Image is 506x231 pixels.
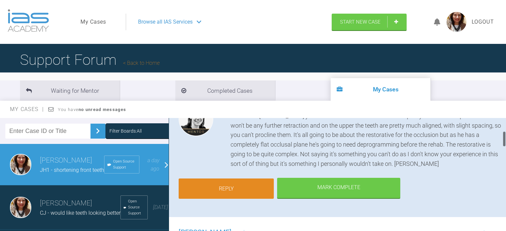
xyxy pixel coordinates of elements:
img: Kelly Toft [179,102,213,136]
img: profile.png [446,12,466,32]
h1: Support Forum [20,48,160,71]
div: Mark Complete [277,178,400,198]
li: Completed Cases [175,80,275,101]
li: Waiting for Mentor [20,80,120,101]
img: logo-light.3e3ef733.png [8,9,49,32]
div: Hi [PERSON_NAME], I don't think ortho will make a huge difference to the what is needed restorati... [231,102,501,169]
span: JH1 - shortening front teeth [40,167,104,173]
li: My Cases [331,78,430,101]
a: Logout [472,18,494,26]
a: Back to Home [123,60,160,66]
a: Start New Case [332,14,407,30]
h3: [PERSON_NAME] [40,155,104,166]
span: My Cases [10,106,44,112]
span: a day ago [147,157,159,172]
a: Reply [179,178,274,199]
span: CJ - would like teeth looking better [40,210,120,216]
img: Rashmi Ray [10,197,31,218]
span: Start New Case [340,19,381,25]
img: chevronRight.28bd32b0.svg [92,126,103,136]
span: You have [58,107,126,112]
div: Filter Boards: All [109,127,142,135]
a: My Cases [81,18,106,26]
span: Open Source Support [128,198,145,216]
strong: no unread messages [79,107,126,112]
input: Enter Case ID or Title [5,124,90,139]
span: Browse all IAS Services [138,18,193,26]
span: Open Source Support [113,159,136,171]
span: [DATE] [153,204,168,210]
img: Rashmi Ray [10,154,31,175]
h3: [PERSON_NAME] [40,198,120,209]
